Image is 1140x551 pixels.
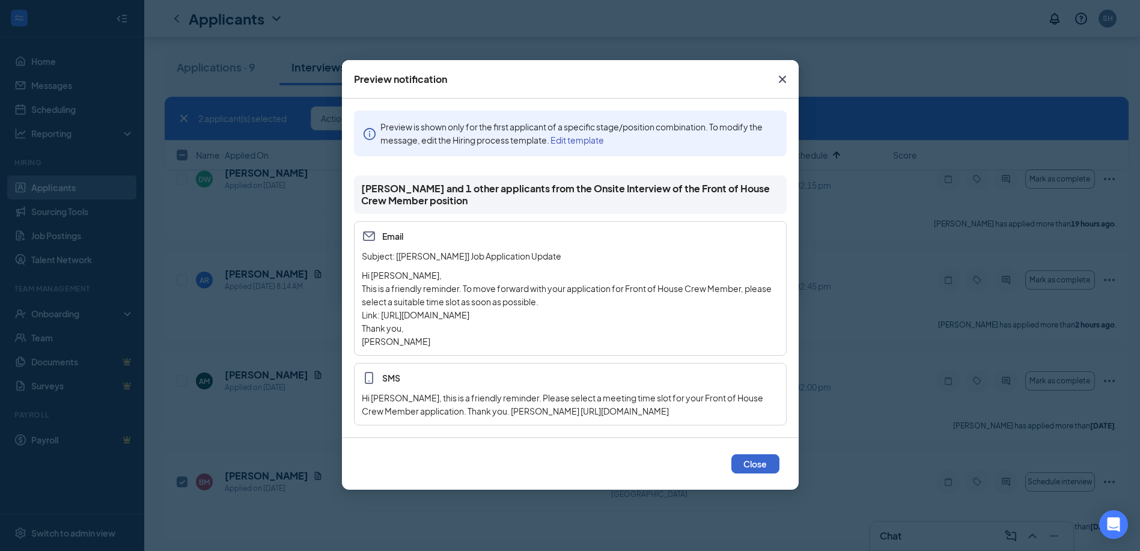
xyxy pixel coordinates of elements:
div: Preview notification [354,73,447,86]
a: Edit template [550,135,604,145]
div: Open Intercom Messenger [1099,510,1128,539]
p: Hi [PERSON_NAME], [362,269,779,282]
svg: Cross [775,72,790,87]
span: Preview is shown only for the first applicant of a specific stage/position combination. To modify... [380,121,763,145]
span: info-circle [364,127,376,140]
svg: Email [362,229,376,243]
p: [PERSON_NAME] [362,335,779,348]
div: Hi [PERSON_NAME], this is a friendly reminder. Please select a meeting time slot for your Front o... [362,391,779,418]
p: Link: [URL][DOMAIN_NAME] [362,308,779,321]
span: Subject: [[PERSON_NAME]] Job Application Update [362,251,561,261]
button: Close [731,454,779,473]
p: Thank you, [362,321,779,335]
span: Email [362,229,779,243]
svg: MobileSms [362,371,376,385]
p: This is a friendly reminder. To move forward with your application for Front of House Crew Member... [362,282,779,308]
span: SMS [362,371,779,385]
span: [PERSON_NAME] and 1 other applicants from the Onsite Interview of the Front of House Crew Member ... [361,183,779,207]
button: Close [766,60,799,99]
